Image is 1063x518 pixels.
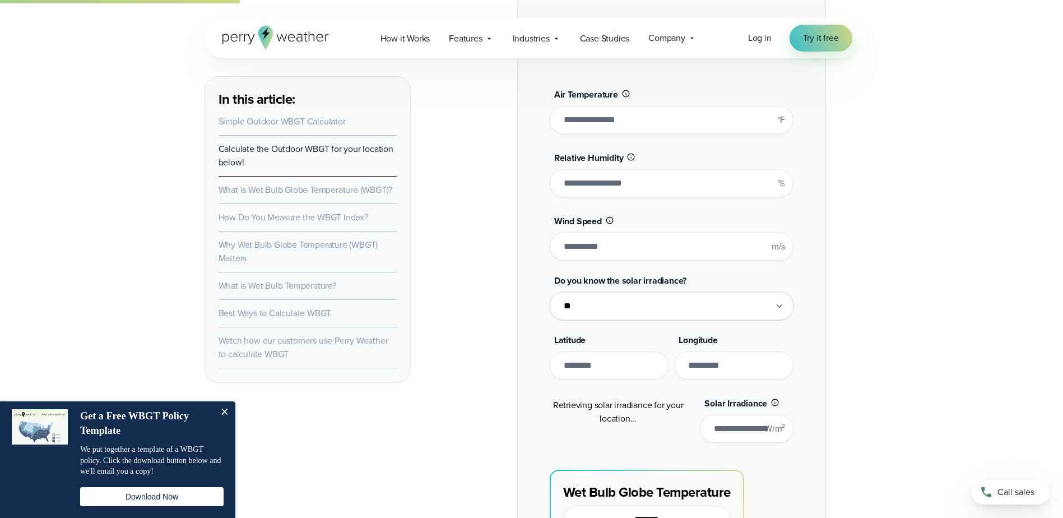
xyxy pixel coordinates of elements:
a: Simple Outdoor WBGT Calculator [219,115,346,128]
a: What is Wet Bulb Globe Temperature (WBGT)? [219,183,393,196]
a: How it Works [371,27,440,50]
a: What is Wet Bulb Temperature? [219,279,336,292]
span: Do you know the solar irradiance? [554,274,686,287]
a: Log in [748,31,772,45]
h3: In this article: [219,90,397,108]
span: Air Temperature [554,88,618,101]
span: Log in [748,31,772,44]
span: Features [449,32,482,45]
button: Close [213,401,235,424]
a: Calculate the Outdoor WBGT for your location below! [219,142,393,169]
span: Call sales [997,485,1034,499]
button: Download Now [80,487,224,506]
span: Solar Irradiance [704,397,767,410]
span: Relative Humidity [554,151,624,164]
span: Industries [513,32,550,45]
a: Why Wet Bulb Globe Temperature (WBGT) Matters [219,238,378,265]
span: Longitude [679,334,717,346]
a: Call sales [971,480,1050,505]
span: Company [648,31,685,45]
span: Try it free [803,31,839,45]
span: Latitude [554,334,586,346]
span: Retrieving solar irradiance for your location... [553,399,684,425]
p: We put together a template of a WBGT policy. Click the download button below and we'll email you ... [80,444,224,477]
span: Case Studies [580,32,630,45]
a: Best Ways to Calculate WBGT [219,307,332,320]
a: How Do You Measure the WBGT Index? [219,211,368,224]
a: Case Studies [570,27,639,50]
span: How it Works [380,32,430,45]
a: Try it free [790,25,852,52]
span: Wind Speed [554,215,602,228]
img: dialog featured image [12,409,68,445]
h4: Get a Free WBGT Policy Template [80,409,212,438]
a: Watch how our customers use Perry Weather to calculate WBGT [219,334,388,360]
